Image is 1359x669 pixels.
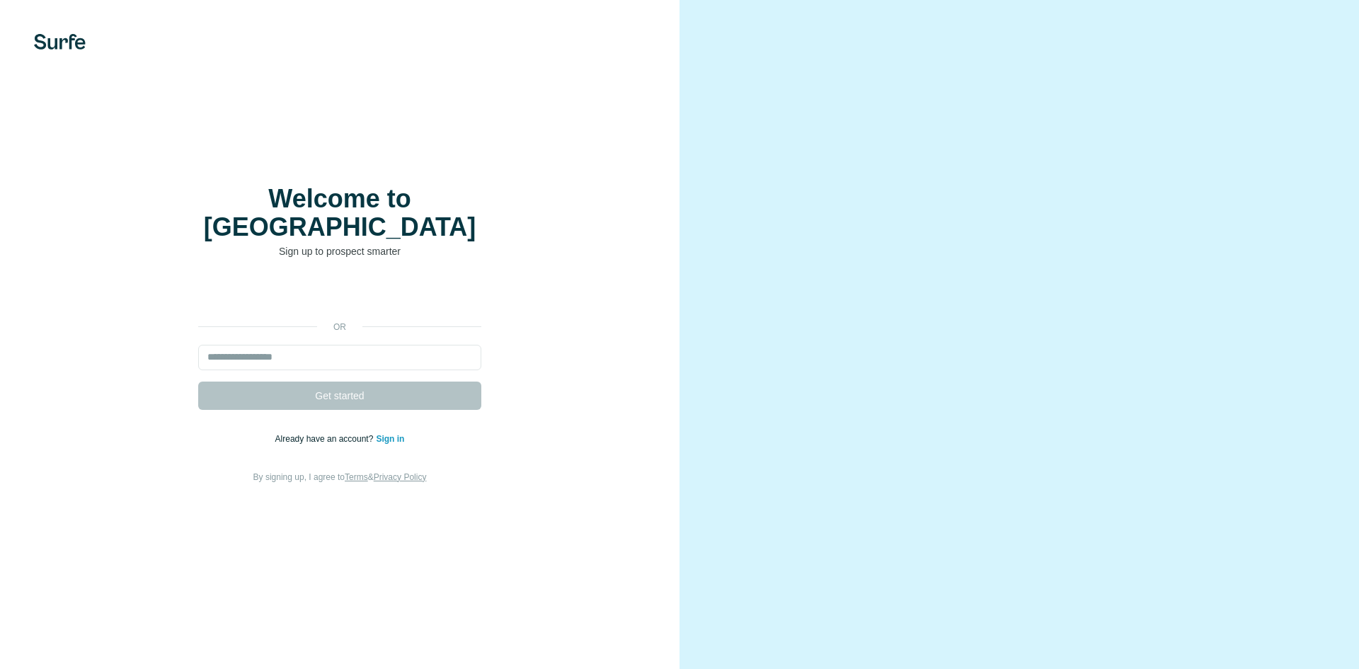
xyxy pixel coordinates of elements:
[191,280,488,311] iframe: Sign in with Google Button
[374,472,427,482] a: Privacy Policy
[275,434,377,444] span: Already have an account?
[317,321,362,333] p: or
[345,472,368,482] a: Terms
[253,472,427,482] span: By signing up, I agree to &
[376,434,404,444] a: Sign in
[198,185,481,241] h1: Welcome to [GEOGRAPHIC_DATA]
[34,34,86,50] img: Surfe's logo
[198,244,481,258] p: Sign up to prospect smarter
